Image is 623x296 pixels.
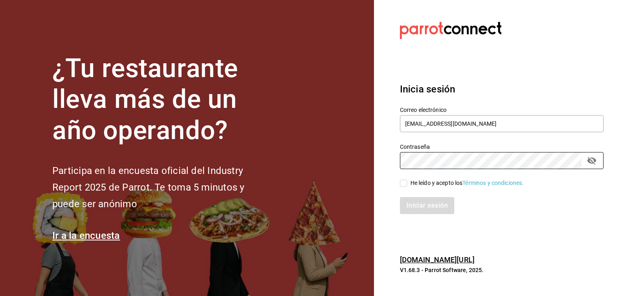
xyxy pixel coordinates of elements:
[400,82,604,97] h3: Inicia sesión
[400,115,604,132] input: Ingresa tu correo electrónico
[585,154,599,167] button: passwordField
[400,107,604,112] label: Correo electrónico
[52,230,120,241] a: Ir a la encuesta
[400,266,604,274] p: V1.68.3 - Parrot Software, 2025.
[462,180,524,186] a: Términos y condiciones.
[52,163,271,212] h2: Participa en la encuesta oficial del Industry Report 2025 de Parrot. Te toma 5 minutos y puede se...
[410,179,524,187] div: He leído y acepto los
[400,255,475,264] a: [DOMAIN_NAME][URL]
[52,53,271,146] h1: ¿Tu restaurante lleva más de un año operando?
[400,144,604,149] label: Contraseña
